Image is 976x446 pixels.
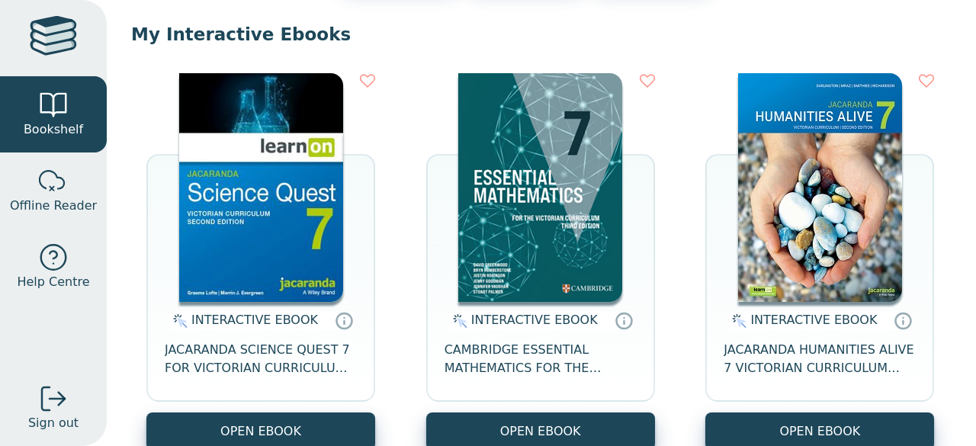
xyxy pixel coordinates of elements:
[738,73,902,302] img: 429ddfad-7b91-e911-a97e-0272d098c78b.jpg
[17,273,89,291] span: Help Centre
[28,414,79,432] span: Sign out
[165,341,357,377] span: JACARANDA SCIENCE QUEST 7 FOR VICTORIAN CURRICULUM LEARNON 2E EBOOK
[179,73,343,302] img: 329c5ec2-5188-ea11-a992-0272d098c78b.jpg
[894,311,912,329] a: Interactive eBooks are accessed online via the publisher’s portal. They contain interactive resou...
[458,73,622,302] img: a4cdec38-c0cf-47c5-bca4-515c5eb7b3e9.png
[131,23,952,46] p: My Interactive Ebooks
[615,311,633,329] a: Interactive eBooks are accessed online via the publisher’s portal. They contain interactive resou...
[724,341,916,377] span: JACARANDA HUMANITIES ALIVE 7 VICTORIAN CURRICULUM LEARNON EBOOK 2E
[445,341,637,377] span: CAMBRIDGE ESSENTIAL MATHEMATICS FOR THE VICTORIAN CURRICULUM YEAR 7 EBOOK 3E
[169,312,188,330] img: interactive.svg
[191,313,318,327] span: INTERACTIVE EBOOK
[727,312,746,330] img: interactive.svg
[24,120,83,139] span: Bookshelf
[448,312,467,330] img: interactive.svg
[750,313,877,327] span: INTERACTIVE EBOOK
[335,311,353,329] a: Interactive eBooks are accessed online via the publisher’s portal. They contain interactive resou...
[10,197,97,215] span: Offline Reader
[471,313,598,327] span: INTERACTIVE EBOOK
